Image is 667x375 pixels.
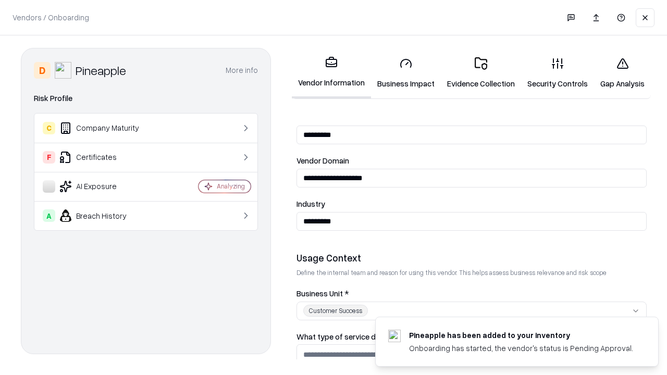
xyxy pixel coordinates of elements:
[303,305,368,317] div: Customer Success
[43,209,167,222] div: Breach History
[76,62,126,79] div: Pineapple
[297,333,647,341] label: What type of service does the vendor provide? *
[43,122,167,134] div: Company Maturity
[371,49,441,97] a: Business Impact
[43,151,167,164] div: Certificates
[388,330,401,342] img: pineappleenergy.com
[43,151,55,164] div: F
[55,62,71,79] img: Pineapple
[297,290,647,297] label: Business Unit *
[409,330,633,341] div: Pineapple has been added to your inventory
[521,49,594,97] a: Security Controls
[594,49,651,97] a: Gap Analysis
[43,209,55,222] div: A
[409,343,633,354] div: Onboarding has started, the vendor's status is Pending Approval.
[217,182,245,191] div: Analyzing
[34,92,258,105] div: Risk Profile
[13,12,89,23] p: Vendors / Onboarding
[441,49,521,97] a: Evidence Collection
[226,61,258,80] button: More info
[297,157,647,165] label: Vendor Domain
[297,302,647,320] button: Customer Success
[297,252,647,264] div: Usage Context
[43,180,167,193] div: AI Exposure
[297,268,647,277] p: Define the internal team and reason for using this vendor. This helps assess business relevance a...
[34,62,51,79] div: D
[297,200,647,208] label: Industry
[292,48,371,98] a: Vendor Information
[43,122,55,134] div: C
